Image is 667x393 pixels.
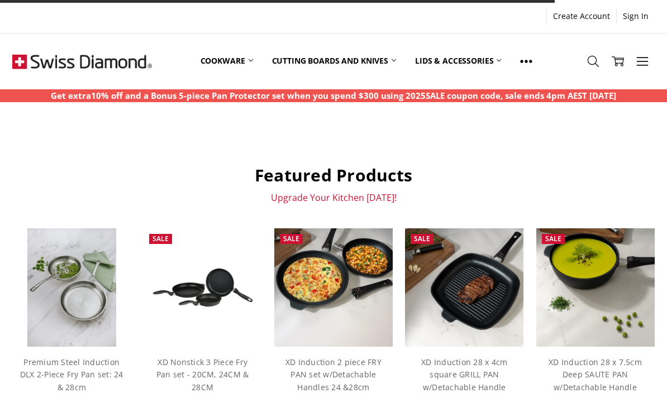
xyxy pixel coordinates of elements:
a: Premium Steel Induction DLX 2-Piece Fry Pan set: 24 & 28cm [20,357,123,392]
a: XD Induction 28 x 4cm square GRILL PAN w/Detachable Handle [421,357,507,392]
a: Add to Cart [287,313,380,334]
a: Sign In [617,8,655,24]
a: Cookware [191,36,263,86]
a: Add to Cart [549,313,642,334]
a: XD Induction 28 x 7.5cm Deep SAUTE PAN w/Detachable Handle [549,357,642,392]
img: XD Nonstick 3 Piece Fry Pan set - 20CM, 24CM & 28CM [144,258,262,317]
span: Sale [153,234,169,243]
img: XD Induction 28 x 7.5cm Deep SAUTE PAN w/Detachable Handle [536,228,655,347]
a: Create Account [547,8,616,24]
a: Premium steel DLX 2pc fry pan set (28 and 24cm) life style shot [12,228,131,347]
a: XD Nonstick 3 Piece Fry Pan set - 20CM, 24CM & 28CM [156,357,249,392]
img: XD Induction 2 piece FRY PAN set w/Detachable Handles 24 &28cm [274,228,393,347]
p: Upgrade Your Kitchen [DATE]! [12,192,654,203]
a: Add to Cart [418,313,511,334]
a: Show All [511,36,542,87]
img: Free Shipping On Every Order [12,33,152,89]
span: Sale [283,234,299,243]
a: Add to Cart [25,313,118,334]
img: Premium steel DLX 2pc fry pan set (28 and 24cm) life style shot [27,228,116,347]
a: Lids & Accessories [406,36,511,86]
span: Sale [545,234,561,243]
span: Sale [414,234,430,243]
img: XD Induction 28 x 4cm square GRILL PAN w/Detachable Handle [405,228,523,347]
h2: Featured Products [12,165,654,186]
a: XD Induction 2 piece FRY PAN set w/Detachable Handles 24 &28cm [285,357,382,392]
a: Add to Cart [156,313,249,334]
a: Cutting boards and knives [263,36,406,86]
p: Get extra10% off and a Bonus 5-piece Pan Protector set when you spend $300 using 2025SALE coupon ... [51,89,616,102]
a: XD Nonstick 3 Piece Fry Pan set - 20CM, 24CM & 28CM [144,228,262,347]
